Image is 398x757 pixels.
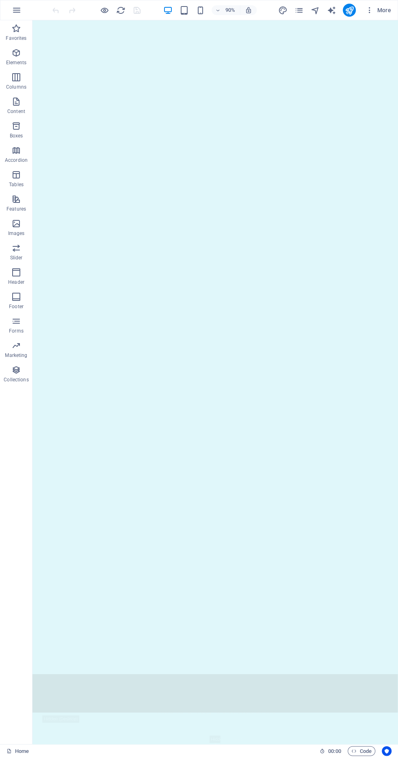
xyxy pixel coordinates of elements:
[348,746,375,756] button: Code
[116,6,125,15] i: Reload page
[245,7,252,14] i: On resize automatically adjust zoom level to fit chosen device.
[328,746,341,756] span: 00 00
[116,5,125,15] button: reload
[6,206,26,212] p: Features
[6,746,29,756] a: Click to cancel selection. Double-click to open Pages
[334,748,335,754] span: :
[8,230,25,237] p: Images
[278,6,287,15] i: Design (Ctrl+Alt+Y)
[10,255,23,261] p: Slider
[294,5,304,15] button: pages
[9,328,24,334] p: Forms
[310,6,320,15] i: Navigator
[224,5,237,15] h6: 90%
[4,376,28,383] p: Collections
[294,6,303,15] i: Pages (Ctrl+Alt+S)
[9,181,24,188] p: Tables
[6,59,27,66] p: Elements
[343,4,356,17] button: publish
[8,279,24,285] p: Header
[327,6,336,15] i: AI Writer
[6,84,26,90] p: Columns
[366,6,391,14] span: More
[5,352,27,359] p: Marketing
[6,35,26,41] p: Favorites
[9,303,24,310] p: Footer
[344,6,354,15] i: Publish
[278,5,288,15] button: design
[212,5,240,15] button: 90%
[327,5,336,15] button: text_generator
[310,5,320,15] button: navigator
[99,5,109,15] button: Click here to leave preview mode and continue editing
[351,746,372,756] span: Code
[10,133,23,139] p: Boxes
[5,157,28,163] p: Accordion
[7,108,25,115] p: Content
[362,4,394,17] button: More
[382,746,392,756] button: Usercentrics
[320,746,341,756] h6: Session time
